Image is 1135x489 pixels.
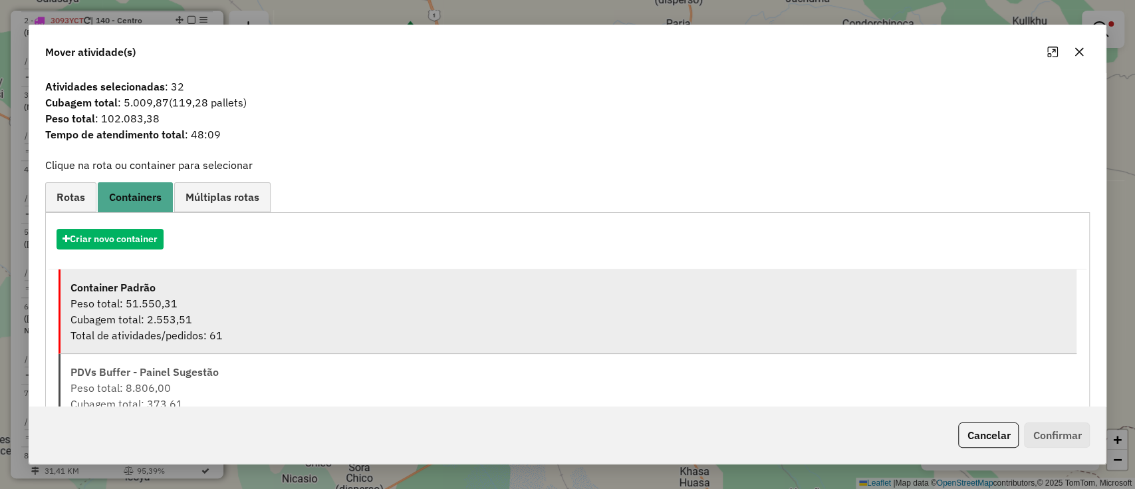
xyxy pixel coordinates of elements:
span: : 102.083,38 [37,110,1098,126]
strong: PDVs Buffer - Painel Sugestão [70,365,219,379]
div: Peso total: 51.550,31 [70,295,1067,311]
button: Cancelar [958,422,1019,448]
div: Cubagem total: 2.553,51 [70,311,1067,327]
div: Peso total: 8.806,00 [70,380,1067,396]
button: Maximize [1042,41,1063,63]
strong: Peso total [45,112,95,125]
span: Containers [109,192,162,202]
strong: Cubagem total [45,96,118,109]
strong: Atividades selecionadas [45,80,165,93]
span: Rotas [57,192,85,202]
span: Múltiplas rotas [186,192,259,202]
span: (119,28 pallets) [169,96,247,109]
span: : 32 [37,79,1098,94]
label: Clique na rota ou container para selecionar [45,157,253,173]
strong: Tempo de atendimento total [45,128,185,141]
div: Total de atividades/pedidos: 61 [70,327,1067,343]
strong: Container Padrão [70,281,156,294]
span: : 48:09 [37,126,1098,142]
button: Criar novo container [57,229,164,249]
span: : 5.009,87 [37,94,1098,110]
div: Cubagem total: 373,61 [70,396,1067,412]
span: Mover atividade(s) [45,44,136,60]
